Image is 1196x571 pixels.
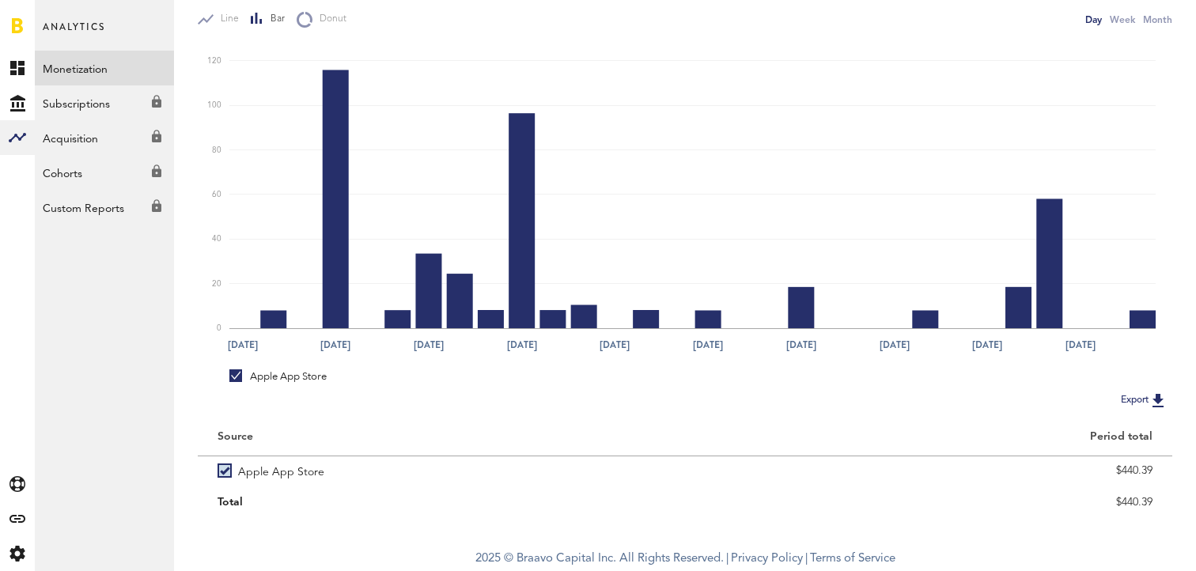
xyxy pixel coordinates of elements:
text: [DATE] [972,338,1002,352]
span: Analytics [43,17,105,51]
div: Period total [705,430,1152,444]
span: Apple App Store [238,456,324,484]
text: 100 [207,102,221,110]
text: [DATE] [600,338,630,352]
text: [DATE] [693,338,723,352]
a: Terms of Service [810,553,895,565]
span: Donut [312,13,346,26]
text: 20 [212,280,221,288]
div: $440.39 [705,490,1152,514]
div: $440.39 [705,459,1152,482]
img: Export [1149,391,1168,410]
span: Assistance [32,11,108,25]
div: Day [1085,11,1102,28]
text: [DATE] [786,338,816,352]
text: [DATE] [228,338,258,352]
text: 120 [207,57,221,65]
span: Bar [263,13,285,26]
text: 60 [212,191,221,199]
text: [DATE] [880,338,910,352]
div: Month [1143,11,1172,28]
div: Week [1110,11,1135,28]
text: 80 [212,146,221,154]
div: Total [218,490,665,514]
span: Line [214,13,239,26]
text: [DATE] [320,338,350,352]
span: 2025 © Braavo Capital Inc. All Rights Reserved. [475,547,724,571]
div: Source [218,430,253,444]
text: [DATE] [507,338,537,352]
button: Export [1116,390,1172,410]
a: Custom Reports [35,190,174,225]
a: Monetization [35,51,174,85]
text: [DATE] [1065,338,1096,352]
a: Cohorts [35,155,174,190]
a: Acquisition [35,120,174,155]
a: Subscriptions [35,85,174,120]
text: 0 [217,324,221,332]
div: Apple App Store [229,369,327,384]
text: [DATE] [414,338,444,352]
text: 40 [212,236,221,244]
a: Privacy Policy [731,553,803,565]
